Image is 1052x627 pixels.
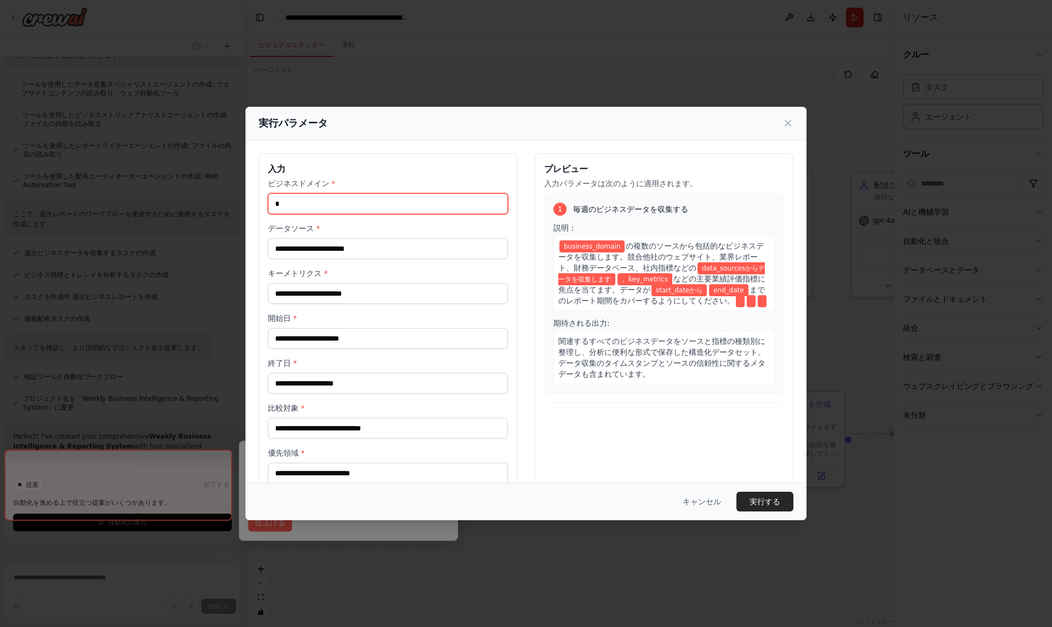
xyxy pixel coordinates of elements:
[656,286,702,294] font: start_dateから
[558,274,765,294] font: などの主要業績評価指標に焦点を当てます。データが
[558,241,764,261] font: の複数のソースから包括的なビジネスデータを収集します
[622,275,668,283] font: 。key_metrics
[727,296,735,305] font: 。
[259,117,328,129] font: 実行パラメータ
[747,295,756,307] span: 変数: start_date
[558,252,758,272] font: 。競合他社のウェブサイト、業界レポート、財務データベース、社内指標などの
[651,284,707,296] span: Variable: start_date
[709,284,748,296] span: Variable: end_date
[553,223,576,232] font: 説明：
[736,492,793,511] button: 実行する
[559,240,625,252] span: 変数: business_domain
[558,264,765,283] font: data_sourcesからデータを収集します
[736,295,745,307] span: 変数: key_metrics
[268,448,299,457] font: 優先領域
[683,497,721,506] font: キャンセル
[758,295,767,307] span: 変数: end_date
[268,359,291,367] font: 終了日
[564,243,620,250] font: business_domain
[558,285,765,305] font: までの
[566,296,727,305] font: レポート期間をカバーするようにしてください
[558,262,765,285] span: 変数: data_sources
[544,179,697,188] font: 入力パラメータは次のように適用されます。
[544,164,588,174] font: プレビュー
[750,497,780,506] font: 実行する
[573,205,688,214] font: 毎週のビジネスデータを収集する
[713,286,744,294] font: end_date
[558,205,562,213] font: 1
[674,492,730,511] button: キャンセル
[268,314,291,323] font: 開始日
[553,319,610,327] font: 期待される出力:
[268,179,329,188] font: ビジネスドメイン
[558,337,765,378] font: 関連するすべてのビジネスデータをソースと指標の種類別に整理し、分析に便利な形式で保存した構造化データセット。データ収集のタイムスタンプとソースの信頼性に関するメタデータも含まれています。
[268,404,299,412] font: 比較対象
[268,269,322,278] font: キーメトリクス
[268,224,314,233] font: データソース
[268,164,285,174] font: 入力
[618,273,672,285] span: Variable: key_metrics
